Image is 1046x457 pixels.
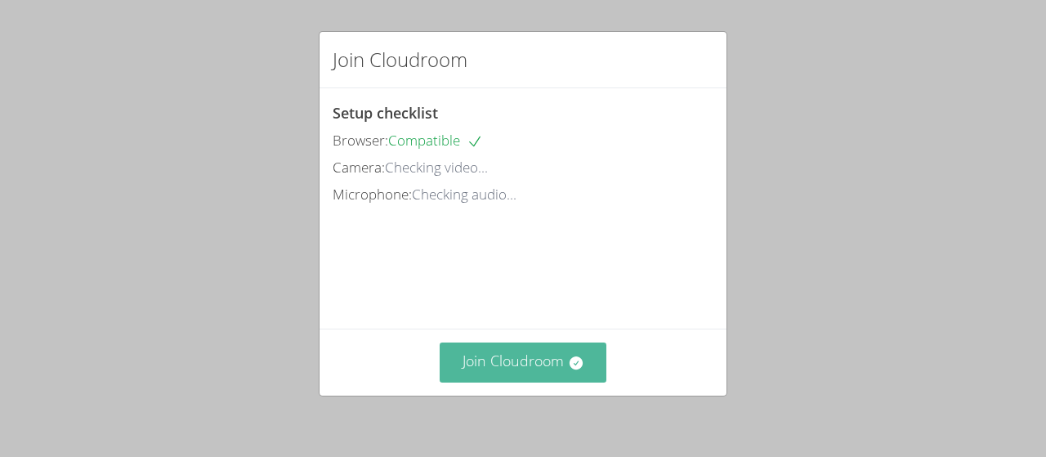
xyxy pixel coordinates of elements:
[333,103,438,123] span: Setup checklist
[333,131,388,150] span: Browser:
[440,343,607,383] button: Join Cloudroom
[333,45,467,74] h2: Join Cloudroom
[385,158,488,177] span: Checking video...
[388,131,483,150] span: Compatible
[333,158,385,177] span: Camera:
[333,185,412,204] span: Microphone:
[412,185,516,204] span: Checking audio...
